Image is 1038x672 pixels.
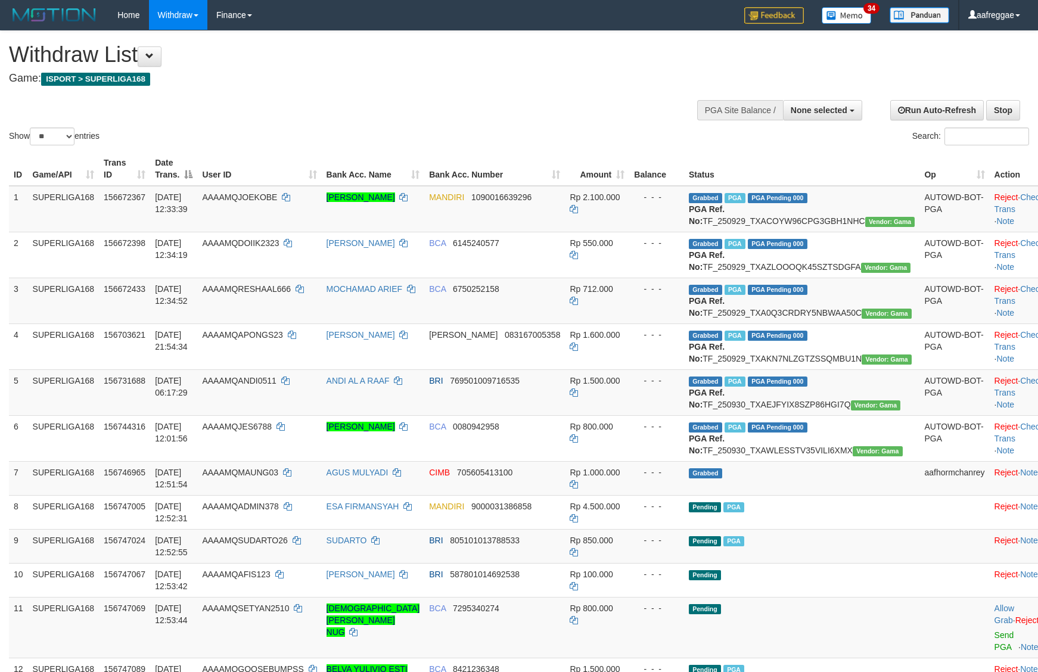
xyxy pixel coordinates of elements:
span: 156747069 [104,603,145,613]
span: Marked by aafsoycanthlai [725,239,745,249]
span: Grabbed [689,468,722,478]
b: PGA Ref. No: [689,342,725,363]
span: · [995,603,1015,625]
span: Copy 083167005358 to clipboard [505,330,560,340]
td: TF_250930_TXAWLESSTV35VILI6XMX [684,415,919,461]
span: Marked by aafsengchandara [725,193,745,203]
span: 34 [863,3,879,14]
div: - - - [634,329,679,341]
td: TF_250929_TXACOYW96CPG3GBH1NHC [684,186,919,232]
span: 156703621 [104,330,145,340]
span: AAAAMQANDI0511 [202,376,276,385]
th: ID [9,152,28,186]
th: Bank Acc. Number: activate to sort column ascending [424,152,565,186]
span: Grabbed [689,377,722,387]
span: Grabbed [689,193,722,203]
span: Rp 4.500.000 [570,502,620,511]
img: Button%20Memo.svg [822,7,872,24]
span: [DATE] 12:33:39 [155,192,188,214]
td: SUPERLIGA168 [28,415,100,461]
a: Reject [995,536,1018,545]
span: BRI [429,536,443,545]
a: Reject [995,376,1018,385]
th: Status [684,152,919,186]
span: Pending [689,570,721,580]
th: Amount: activate to sort column ascending [565,152,629,186]
span: Copy 1090016639296 to clipboard [471,192,532,202]
span: [DATE] 12:51:54 [155,468,188,489]
span: [DATE] 21:54:34 [155,330,188,351]
a: Note [997,216,1015,226]
td: SUPERLIGA168 [28,597,100,658]
span: Grabbed [689,285,722,295]
h4: Game: [9,73,680,85]
span: AAAAMQDOIIK2323 [202,238,279,248]
span: AAAAMQAFIS123 [202,570,270,579]
span: CIMB [429,468,450,477]
th: Trans ID: activate to sort column ascending [99,152,150,186]
b: PGA Ref. No: [689,204,725,226]
div: - - - [634,602,679,614]
span: Rp 1.600.000 [570,330,620,340]
td: SUPERLIGA168 [28,323,100,369]
td: AUTOWD-BOT-PGA [919,186,989,232]
b: PGA Ref. No: [689,388,725,409]
a: Reject [995,422,1018,431]
span: Rp 1.000.000 [570,468,620,477]
span: Rp 550.000 [570,238,613,248]
b: PGA Ref. No: [689,296,725,318]
span: PGA Pending [748,239,807,249]
td: AUTOWD-BOT-PGA [919,323,989,369]
span: [DATE] 12:34:52 [155,284,188,306]
span: Copy 7295340274 to clipboard [453,603,499,613]
span: Pending [689,536,721,546]
span: AAAAMQMAUNG03 [202,468,278,477]
a: Note [997,400,1015,409]
td: SUPERLIGA168 [28,232,100,278]
a: [PERSON_NAME] [327,330,395,340]
td: 9 [9,529,28,563]
th: Op: activate to sort column ascending [919,152,989,186]
span: PGA Pending [748,377,807,387]
a: Stop [986,100,1020,120]
label: Search: [912,127,1029,145]
td: AUTOWD-BOT-PGA [919,232,989,278]
td: TF_250929_TXAZLOOOQK45SZTSDGFA [684,232,919,278]
span: Vendor URL: https://trx31.1velocity.biz [862,309,912,319]
td: TF_250930_TXAEJFYIX8SZP86HGI7Q [684,369,919,415]
span: Pending [689,604,721,614]
span: Copy 805101013788533 to clipboard [450,536,520,545]
span: [DATE] 12:34:19 [155,238,188,260]
td: 4 [9,323,28,369]
span: ISPORT > SUPERLIGA168 [41,73,150,86]
span: Marked by aafsoycanthlai [725,422,745,433]
span: 156731688 [104,376,145,385]
span: 156747005 [104,502,145,511]
a: SUDARTO [327,536,367,545]
a: Reject [995,330,1018,340]
td: SUPERLIGA168 [28,461,100,495]
span: [DATE] 12:52:31 [155,502,188,523]
span: BCA [429,603,446,613]
span: AAAAMQSETYAN2510 [202,603,289,613]
span: [DATE] 12:53:44 [155,603,188,625]
a: MOCHAMAD ARIEF [327,284,403,294]
span: PGA Pending [748,331,807,341]
span: Rp 800.000 [570,422,613,431]
span: Grabbed [689,422,722,433]
span: Vendor URL: https://trx31.1velocity.biz [865,217,915,227]
span: AAAAMQSUDARTO26 [202,536,287,545]
th: Bank Acc. Name: activate to sort column ascending [322,152,425,186]
a: Reject [995,570,1018,579]
td: SUPERLIGA168 [28,369,100,415]
div: - - - [634,421,679,433]
span: Copy 0080942958 to clipboard [453,422,499,431]
span: [DATE] 12:53:42 [155,570,188,591]
td: AUTOWD-BOT-PGA [919,278,989,323]
a: Reject [995,238,1018,248]
span: Copy 587801014692538 to clipboard [450,570,520,579]
span: Rp 2.100.000 [570,192,620,202]
a: [PERSON_NAME] [327,570,395,579]
img: MOTION_logo.png [9,6,100,24]
a: Note [1020,502,1038,511]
